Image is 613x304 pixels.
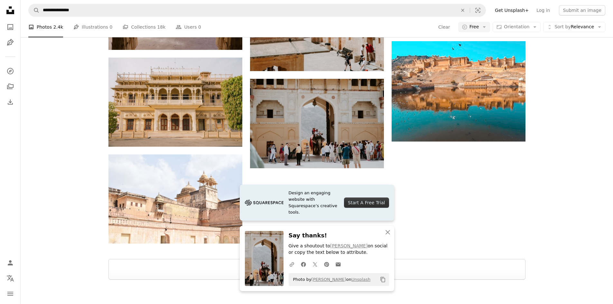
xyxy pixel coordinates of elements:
[309,258,321,271] a: Share on Twitter
[198,23,201,31] span: 0
[351,277,370,282] a: Unsplash
[4,21,17,33] a: Photos
[240,185,394,221] a: Design an engaging website with Squarespace’s creative tools.Start A Free Trial
[108,196,242,202] a: beige concrete building under white sky during daytime
[108,99,242,105] a: a large white building with lots of windows and balconies
[4,256,17,269] a: Log in / Sign up
[157,23,165,31] span: 18k
[4,96,17,108] a: Download History
[559,5,605,15] button: Submit an image
[4,287,17,300] button: Menu
[533,5,554,15] a: Log in
[245,198,283,207] img: file-1705255347840-230a6ab5bca9image
[392,88,525,94] a: A stunning reflection of a majestic castle.
[456,4,470,16] button: Clear
[470,4,486,16] button: Visual search
[311,277,346,282] a: [PERSON_NAME]
[321,258,332,271] a: Share on Pinterest
[458,22,490,32] button: Free
[469,24,479,30] span: Free
[250,79,384,168] img: people in front of temple
[4,65,17,78] a: Explore
[504,24,529,29] span: Orientation
[4,80,17,93] a: Collections
[491,5,533,15] a: Get Unsplash+
[4,4,17,18] a: Home — Unsplash
[108,259,525,280] button: Load more
[29,4,40,16] button: Search Unsplash
[176,17,201,37] a: Users 0
[290,274,371,285] span: Photo by on
[330,243,367,248] a: [PERSON_NAME]
[377,274,388,285] button: Copy to clipboard
[493,22,541,32] button: Orientation
[289,231,389,240] h3: Say thanks!
[4,36,17,49] a: Illustrations
[554,24,571,29] span: Sort by
[73,17,112,37] a: Illustrations 0
[289,243,389,256] p: Give a shoutout to on social or copy the text below to attribute.
[438,22,450,32] button: Clear
[344,198,389,208] div: Start A Free Trial
[554,24,594,30] span: Relevance
[332,258,344,271] a: Share over email
[250,121,384,126] a: people in front of temple
[28,4,486,17] form: Find visuals sitewide
[392,41,525,142] img: A stunning reflection of a majestic castle.
[4,272,17,285] button: Language
[543,22,605,32] button: Sort byRelevance
[123,17,165,37] a: Collections 18k
[289,190,339,216] span: Design an engaging website with Squarespace’s creative tools.
[108,58,242,147] img: a large white building with lots of windows and balconies
[108,154,242,244] img: beige concrete building under white sky during daytime
[298,258,309,271] a: Share on Facebook
[110,23,113,31] span: 0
